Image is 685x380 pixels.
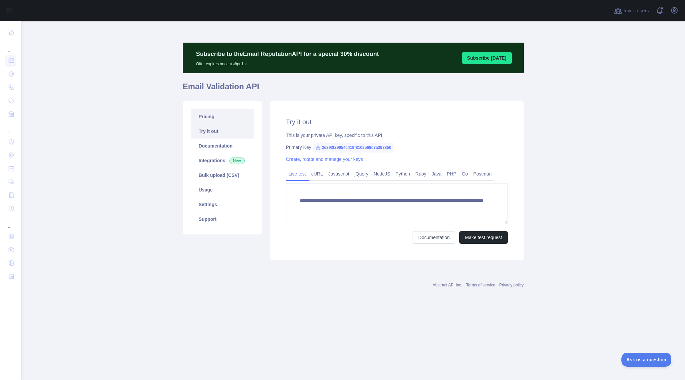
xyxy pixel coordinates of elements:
a: Settings [191,197,254,212]
a: Documentation [191,139,254,153]
a: jQuery [352,169,371,179]
span: Invite users [623,7,649,15]
a: Abstract API Inc. [433,283,462,287]
div: ... [5,121,16,135]
a: Pricing [191,109,254,124]
a: PHP [444,169,459,179]
button: Subscribe [DATE] [462,52,512,64]
div: Primary Key: [286,144,508,151]
p: Subscribe to the Email Reputation API for a special 30 % discount [196,49,379,59]
a: Live test [286,169,309,179]
p: Offer expires on сентябрь 1st. [196,59,379,67]
iframe: Toggle Customer Support [621,353,672,367]
div: ... [5,40,16,53]
a: Ruby [413,169,429,179]
a: Privacy policy [499,283,523,287]
a: Create, rotate and manage your keys [286,157,363,162]
h2: Try it out [286,117,508,127]
button: Invite users [613,5,650,16]
button: Make test request [459,231,508,244]
a: Go [459,169,471,179]
a: Documentation [413,231,455,244]
a: Support [191,212,254,226]
h1: Email Validation API [183,81,524,97]
a: Try it out [191,124,254,139]
a: Postman [471,169,494,179]
a: NodeJS [371,169,393,179]
a: Usage [191,183,254,197]
a: Python [393,169,413,179]
div: This is your private API key, specific to this API. [286,132,508,139]
a: Bulk upload (CSV) [191,168,254,183]
div: ... [5,216,16,229]
a: Javascript [326,169,352,179]
a: Terms of service [466,283,495,287]
span: 2e393f29954c419f8108568c7a393850 [313,143,394,153]
a: cURL [309,169,326,179]
a: Java [429,169,444,179]
span: New [229,158,245,164]
a: Integrations New [191,153,254,168]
